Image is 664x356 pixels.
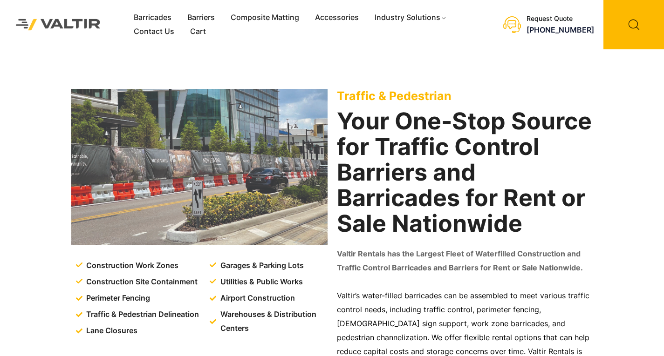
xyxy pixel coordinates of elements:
[307,11,367,25] a: Accessories
[182,25,214,39] a: Cart
[337,89,593,103] p: Traffic & Pedestrian
[84,275,198,289] span: Construction Site Containment
[126,25,182,39] a: Contact Us
[84,259,178,273] span: Construction Work Zones
[527,15,594,23] div: Request Quote
[218,259,304,273] span: Garages & Parking Lots
[367,11,455,25] a: Industry Solutions
[218,291,295,305] span: Airport Construction
[223,11,307,25] a: Composite Matting
[84,308,199,322] span: Traffic & Pedestrian Delineation
[218,275,303,289] span: Utilities & Public Works
[84,324,137,338] span: Lane Closures
[126,11,179,25] a: Barricades
[337,108,593,236] h2: Your One-Stop Source for Traffic Control Barriers and Barricades for Rent or Sale Nationwide
[7,10,110,40] img: Valtir Rentals
[84,291,150,305] span: Perimeter Fencing
[179,11,223,25] a: Barriers
[218,308,329,336] span: Warehouses & Distribution Centers
[527,25,594,34] a: [PHONE_NUMBER]
[337,247,593,275] p: Valtir Rentals has the Largest Fleet of Waterfilled Construction and Traffic Control Barricades a...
